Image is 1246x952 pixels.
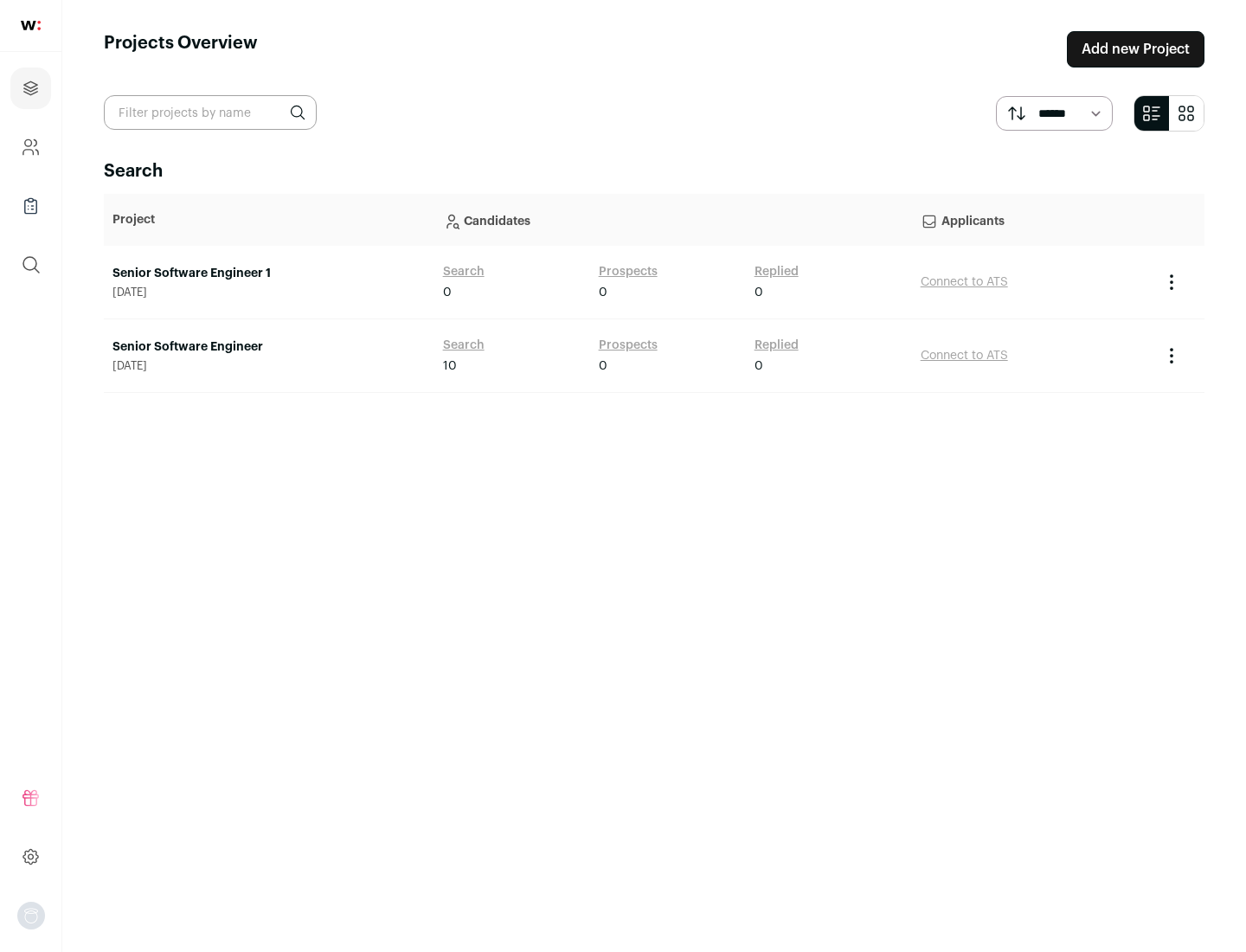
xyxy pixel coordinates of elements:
[17,902,45,929] img: nopic.png
[443,284,452,301] span: 0
[104,159,1204,183] h2: Search
[1067,31,1204,68] a: Add new Project
[443,337,485,354] a: Search
[112,286,426,299] span: [DATE]
[599,357,607,375] span: 0
[10,68,51,109] a: Projects
[755,357,763,375] span: 0
[921,203,1144,237] p: Applicants
[443,263,485,280] a: Search
[599,263,658,280] a: Prospects
[755,284,763,301] span: 0
[921,350,1008,362] a: Connect to ATS
[112,265,426,282] a: Senior Software Engineer 1
[112,338,426,356] a: Senior Software Engineer
[443,357,457,375] span: 10
[599,284,607,301] span: 0
[112,211,426,228] p: Project
[599,337,658,354] a: Prospects
[921,276,1008,288] a: Connect to ATS
[17,902,45,929] button: Open dropdown
[1161,272,1182,293] button: Project Actions
[104,95,317,130] input: Filter projects by name
[755,263,799,280] a: Replied
[1161,345,1182,366] button: Project Actions
[104,31,258,68] h1: Projects Overview
[10,185,51,227] a: Company Lists
[112,359,426,373] span: [DATE]
[443,203,903,237] p: Candidates
[755,337,799,354] a: Replied
[21,21,41,30] img: wellfound-shorthand-0d5821cbd27db2630d0214b213865d53afaa358527fdda9d0ea32b1df1b89c2c.svg
[10,126,51,168] a: Company and ATS Settings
